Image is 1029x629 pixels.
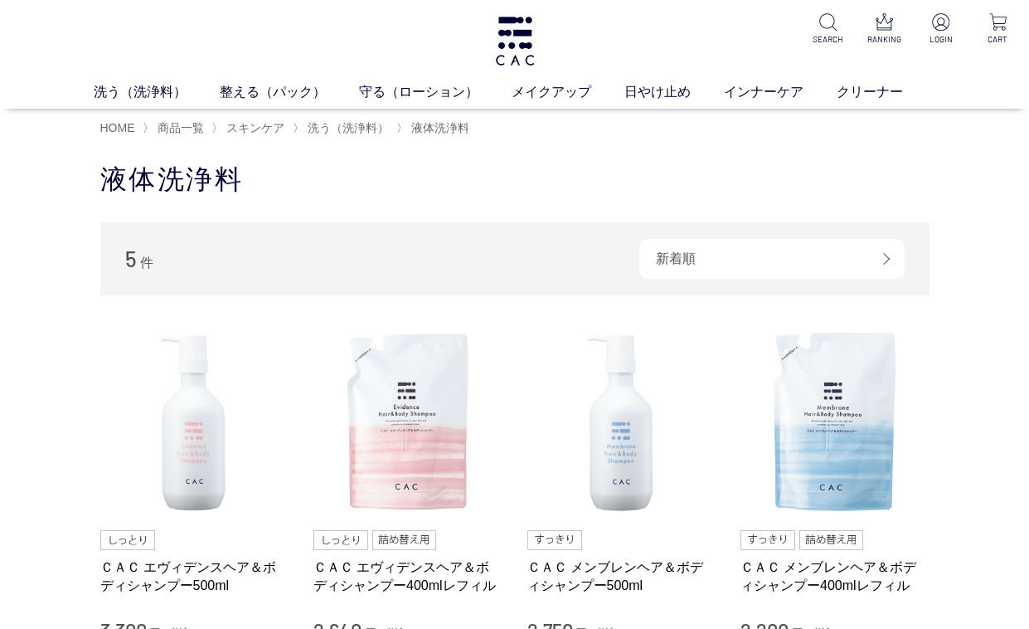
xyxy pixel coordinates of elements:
[211,120,289,136] li: 〉
[740,530,795,550] img: すっきり
[724,82,837,102] a: インナーケア
[923,33,959,46] p: LOGIN
[304,121,389,134] a: 洗う（洗浄料）
[512,82,624,102] a: メイクアップ
[158,121,204,134] span: 商品一覧
[372,530,436,550] img: 詰め替え用
[979,33,1016,46] p: CART
[220,82,359,102] a: 整える（パック）
[143,120,208,136] li: 〉
[100,162,929,197] h1: 液体洗浄料
[226,121,284,134] span: スキンケア
[866,13,903,46] a: RANKING
[313,530,368,550] img: しっとり
[313,558,502,594] a: ＣＡＣ エヴィデンスヘア＆ボディシャンプー400mlレフィル
[308,121,389,134] span: 洗う（洗浄料）
[408,121,469,134] a: 液体洗浄料
[527,558,716,594] a: ＣＡＣ メンブレンヘア＆ボディシャンプー500ml
[94,82,220,102] a: 洗う（洗浄料）
[624,82,724,102] a: 日やけ止め
[810,13,847,46] a: SEARCH
[223,121,284,134] a: スキンケア
[154,121,204,134] a: 商品一覧
[100,329,289,518] img: ＣＡＣ エヴィデンスヘア＆ボディシャンプー500ml
[125,246,137,271] span: 5
[740,558,929,594] a: ＣＡＣ メンブレンヘア＆ボディシャンプー400mlレフィル
[527,530,582,550] img: すっきり
[293,120,393,136] li: 〉
[100,121,135,134] a: HOME
[799,530,863,550] img: 詰め替え用
[527,329,716,518] img: ＣＡＣ メンブレンヘア＆ボディシャンプー500ml
[493,17,536,66] img: logo
[979,13,1016,46] a: CART
[100,530,155,550] img: しっとり
[313,329,502,518] img: ＣＡＣ エヴィデンスヘア＆ボディシャンプー400mlレフィル
[740,329,929,518] img: ＣＡＣ メンブレンヘア＆ボディシャンプー400mlレフィル
[411,121,469,134] span: 液体洗浄料
[140,256,153,270] span: 件
[359,82,512,102] a: 守る（ローション）
[837,82,936,102] a: クリーナー
[923,13,959,46] a: LOGIN
[866,33,903,46] p: RANKING
[100,558,289,594] a: ＣＡＣ エヴィデンスヘア＆ボディシャンプー500ml
[639,239,905,279] div: 新着順
[810,33,847,46] p: SEARCH
[396,120,473,136] li: 〉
